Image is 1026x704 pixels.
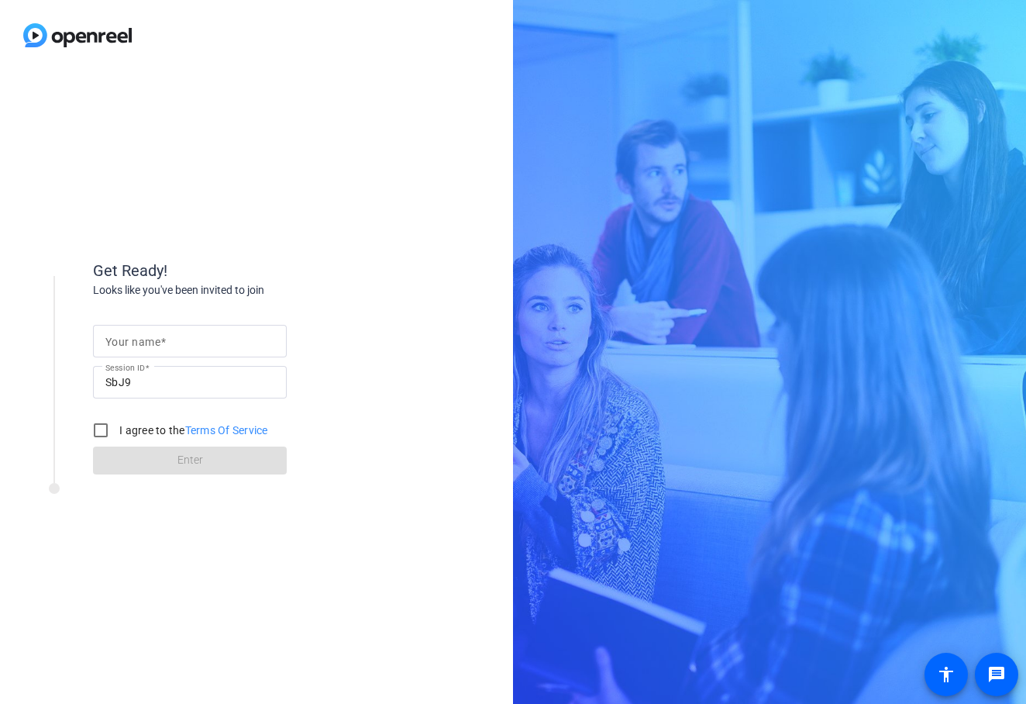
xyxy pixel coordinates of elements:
[93,282,403,299] div: Looks like you've been invited to join
[185,424,268,437] a: Terms Of Service
[116,423,268,438] label: I agree to the
[937,665,955,684] mat-icon: accessibility
[105,336,160,348] mat-label: Your name
[93,259,403,282] div: Get Ready!
[987,665,1006,684] mat-icon: message
[105,363,145,372] mat-label: Session ID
